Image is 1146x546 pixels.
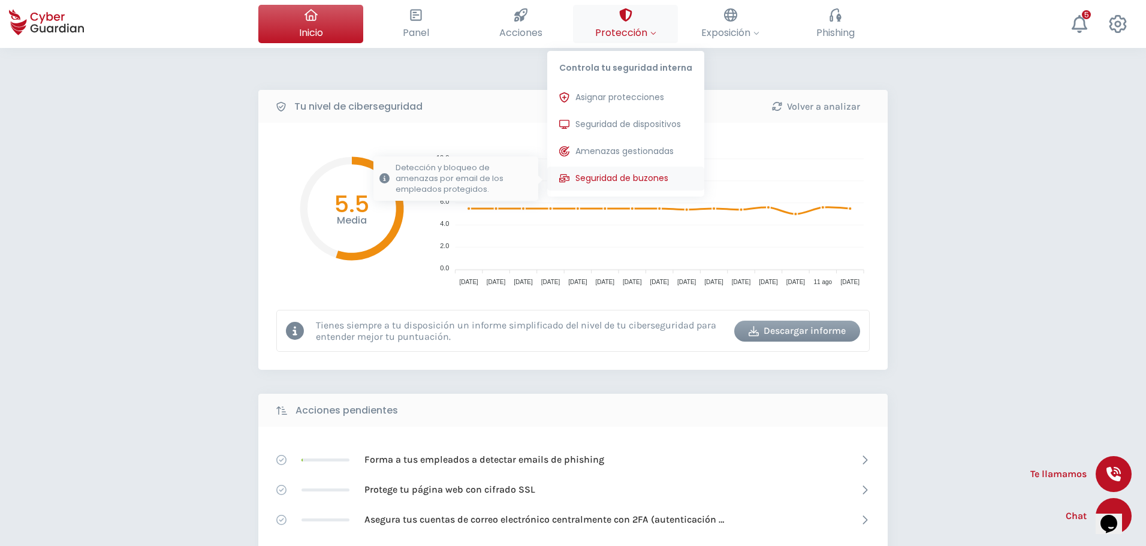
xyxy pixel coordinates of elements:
[841,279,860,285] tspan: [DATE]
[575,145,674,158] span: Amenazas gestionadas
[295,403,398,418] b: Acciones pendientes
[575,172,668,185] span: Seguridad de buzones
[623,279,642,285] tspan: [DATE]
[759,279,778,285] tspan: [DATE]
[704,279,723,285] tspan: [DATE]
[596,279,615,285] tspan: [DATE]
[816,25,855,40] span: Phishing
[403,25,429,40] span: Panel
[440,264,449,272] tspan: 0.0
[732,279,751,285] tspan: [DATE]
[1030,467,1087,481] span: Te llamamos
[547,167,704,191] button: Seguridad de buzonesDetección y bloqueo de amenazas por email de los empleados protegidos.
[573,5,678,43] button: ProtecciónControla tu seguridad internaAsignar proteccionesSeguridad de dispositivosAmenazas gest...
[734,321,860,342] button: Descargar informe
[258,5,363,43] button: Inicio
[364,453,604,466] p: Forma a tus empleados a detectar emails de phishing
[1066,509,1087,523] span: Chat
[547,140,704,164] button: Amenazas gestionadas
[541,279,560,285] tspan: [DATE]
[814,279,833,285] tspan: 11 ago
[743,324,851,338] div: Descargar informe
[514,279,533,285] tspan: [DATE]
[294,99,423,114] b: Tu nivel de ciberseguridad
[364,513,724,526] p: Asegura tus cuentas de correo electrónico centralmente con 2FA (autenticación [PERSON_NAME] factor)
[299,25,323,40] span: Inicio
[396,162,532,195] p: Detección y bloqueo de amenazas por email de los empleados protegidos.
[753,96,879,117] button: Volver a analizar
[440,242,449,249] tspan: 2.0
[783,5,888,43] button: Phishing
[762,99,870,114] div: Volver a analizar
[487,279,506,285] tspan: [DATE]
[677,279,696,285] tspan: [DATE]
[701,25,759,40] span: Exposición
[547,113,704,137] button: Seguridad de dispositivos
[678,5,783,43] button: Exposición
[595,25,656,40] span: Protección
[499,25,542,40] span: Acciones
[568,279,587,285] tspan: [DATE]
[459,279,478,285] tspan: [DATE]
[1096,456,1132,492] button: call us button
[547,51,704,80] p: Controla tu seguridad interna
[316,319,725,342] p: Tienes siempre a tu disposición un informe simplificado del nivel de tu ciberseguridad para enten...
[440,198,449,205] tspan: 6.0
[1082,10,1091,19] div: 5
[364,483,535,496] p: Protege tu página web con cifrado SSL
[575,118,681,131] span: Seguridad de dispositivos
[468,5,573,43] button: Acciones
[440,220,449,227] tspan: 4.0
[650,279,669,285] tspan: [DATE]
[575,91,664,104] span: Asignar protecciones
[436,154,449,161] tspan: 10.0
[1096,498,1134,534] iframe: chat widget
[363,5,468,43] button: Panel
[547,86,704,110] button: Asignar protecciones
[786,279,806,285] tspan: [DATE]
